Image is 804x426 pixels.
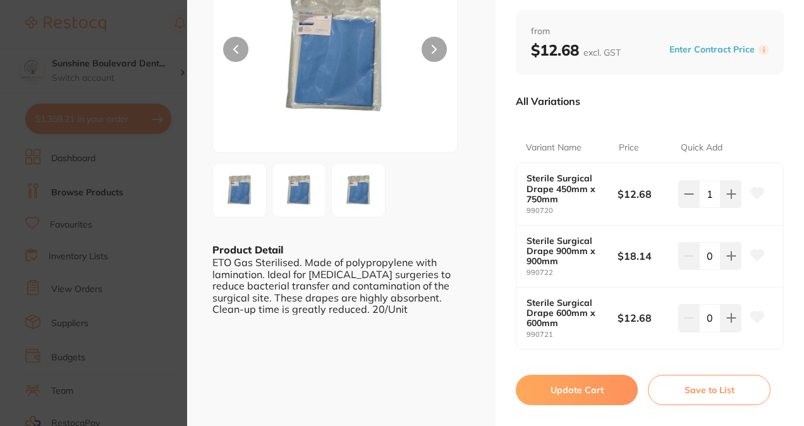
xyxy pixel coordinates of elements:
b: $18.14 [618,249,672,263]
span: from [531,25,769,38]
small: 990720 [527,207,618,215]
p: All Variations [516,95,580,107]
button: Save to List [648,375,770,405]
b: Product Detail [212,243,283,256]
img: Y2EtanBn [276,167,322,213]
img: MzAtanBn [336,167,381,213]
p: Price [619,142,639,154]
p: Variant Name [526,142,582,154]
button: Enter Contract Price [666,44,758,56]
b: $12.68 [531,40,621,59]
b: $12.68 [618,187,672,201]
div: ETO Gas Sterilised. Made of polypropylene with lamination. Ideal for [MEDICAL_DATA] surgeries to ... [212,257,470,315]
span: excl. GST [583,47,621,58]
label: i [758,45,769,55]
b: Sterile Surgical Drape 450mm x 750mm [527,173,609,204]
small: 990722 [527,269,618,277]
p: Quick Add [681,142,722,154]
button: Update Cart [516,375,638,405]
b: Sterile Surgical Drape 600mm x 600mm [527,298,609,328]
b: Sterile Surgical Drape 900mm x 900mm [527,236,609,266]
small: 990721 [527,331,618,339]
b: $12.68 [618,311,672,325]
img: NzEtanBn [217,167,262,213]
